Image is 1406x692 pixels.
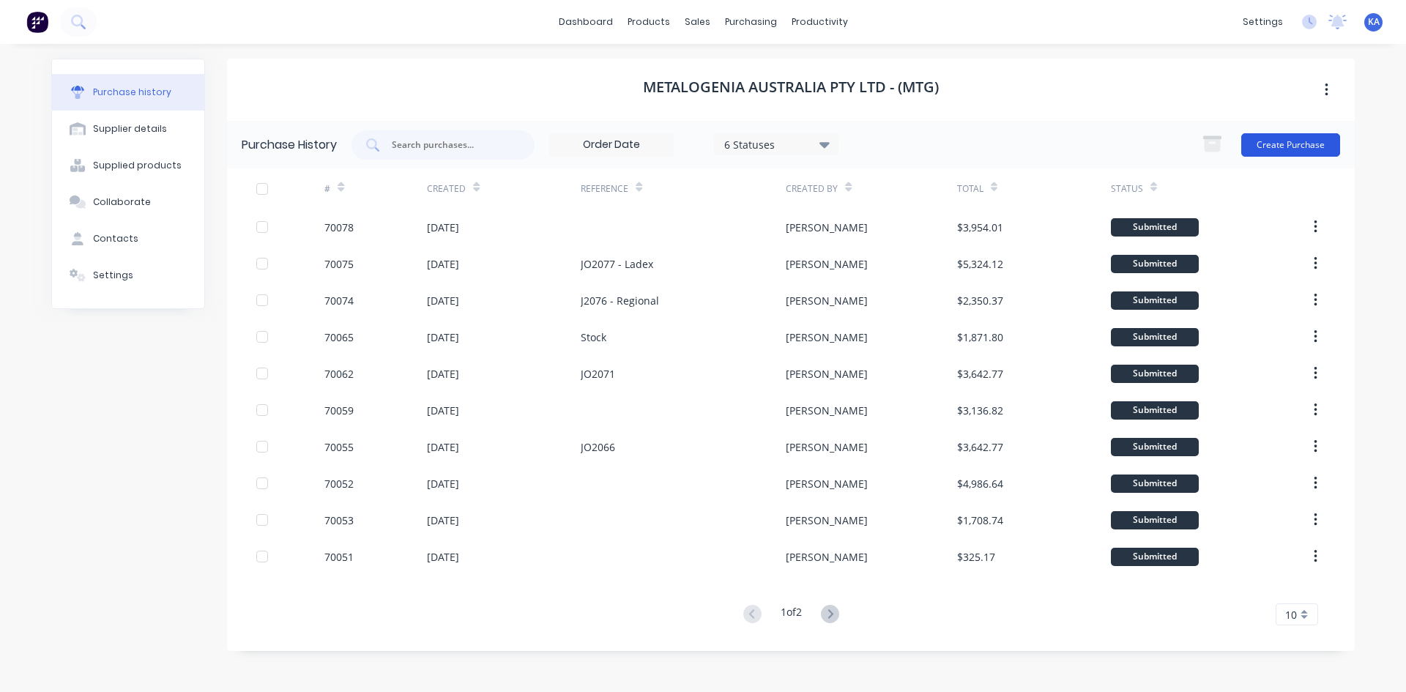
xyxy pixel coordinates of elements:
div: $3,642.77 [957,366,1003,382]
div: $4,986.64 [957,476,1003,491]
div: JO2071 [581,366,615,382]
div: Supplier details [93,122,167,135]
div: [PERSON_NAME] [786,549,868,565]
div: Reference [581,182,628,196]
div: $3,136.82 [957,403,1003,418]
div: [DATE] [427,513,459,528]
div: Status [1111,182,1143,196]
button: Create Purchase [1241,133,1340,157]
div: [PERSON_NAME] [786,513,868,528]
div: Submitted [1111,548,1199,566]
div: Total [957,182,983,196]
button: Supplier details [52,111,204,147]
div: [DATE] [427,220,459,235]
div: 70059 [324,403,354,418]
div: productivity [784,11,855,33]
div: [PERSON_NAME] [786,403,868,418]
div: JO2066 [581,439,615,455]
div: [DATE] [427,439,459,455]
div: [DATE] [427,293,459,308]
div: $2,350.37 [957,293,1003,308]
div: Collaborate [93,196,151,209]
div: Submitted [1111,475,1199,493]
div: Submitted [1111,438,1199,456]
div: $3,954.01 [957,220,1003,235]
div: $3,642.77 [957,439,1003,455]
div: Submitted [1111,365,1199,383]
div: Submitted [1111,218,1199,237]
div: sales [677,11,718,33]
div: Settings [93,269,133,282]
div: $1,871.80 [957,330,1003,345]
div: 1 of 2 [781,604,802,625]
div: 70051 [324,549,354,565]
div: Submitted [1111,291,1199,310]
div: 70062 [324,366,354,382]
div: purchasing [718,11,784,33]
div: Created By [786,182,838,196]
div: Submitted [1111,511,1199,529]
div: Stock [581,330,606,345]
div: [DATE] [427,476,459,491]
div: 70078 [324,220,354,235]
div: 70053 [324,513,354,528]
input: Search purchases... [390,138,512,152]
div: [PERSON_NAME] [786,439,868,455]
div: 70055 [324,439,354,455]
span: KA [1368,15,1380,29]
button: Contacts [52,220,204,257]
div: [DATE] [427,403,459,418]
div: $1,708.74 [957,513,1003,528]
div: [DATE] [427,330,459,345]
div: Purchase history [93,86,171,99]
div: [DATE] [427,256,459,272]
div: [DATE] [427,549,459,565]
div: [PERSON_NAME] [786,293,868,308]
div: JO2077 - Ladex [581,256,653,272]
div: [PERSON_NAME] [786,476,868,491]
div: [PERSON_NAME] [786,220,868,235]
div: $5,324.12 [957,256,1003,272]
button: Supplied products [52,147,204,184]
div: Submitted [1111,401,1199,420]
img: Factory [26,11,48,33]
div: [PERSON_NAME] [786,330,868,345]
button: Collaborate [52,184,204,220]
div: J2076 - Regional [581,293,659,308]
div: Submitted [1111,255,1199,273]
h1: METALOGENIA AUSTRALIA PTY LTD - (MTG) [643,78,939,96]
span: 10 [1285,607,1297,622]
button: Purchase history [52,74,204,111]
div: 70065 [324,330,354,345]
input: Order Date [550,134,673,156]
a: dashboard [551,11,620,33]
div: $325.17 [957,549,995,565]
div: settings [1235,11,1290,33]
div: products [620,11,677,33]
div: Purchase History [242,136,337,154]
button: Settings [52,257,204,294]
div: 70052 [324,476,354,491]
div: 70074 [324,293,354,308]
div: # [324,182,330,196]
div: [DATE] [427,366,459,382]
div: Created [427,182,466,196]
div: Supplied products [93,159,182,172]
div: 6 Statuses [724,136,829,152]
div: Submitted [1111,328,1199,346]
div: [PERSON_NAME] [786,256,868,272]
div: Contacts [93,232,138,245]
div: 70075 [324,256,354,272]
div: [PERSON_NAME] [786,366,868,382]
